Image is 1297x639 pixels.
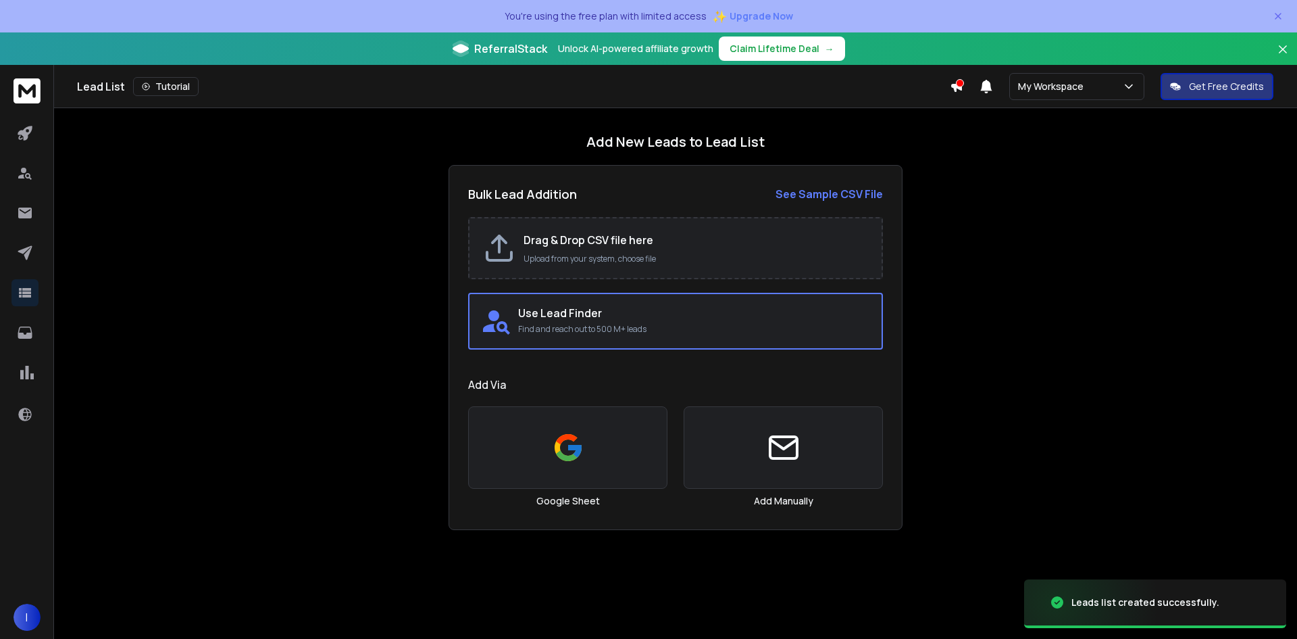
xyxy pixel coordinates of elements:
[719,37,845,61] button: Claim Lifetime Deal→
[712,3,793,30] button: ✨Upgrade Now
[1189,80,1264,93] p: Get Free Credits
[1071,596,1219,609] div: Leads list created successfully.
[77,77,950,96] div: Lead List
[468,185,577,204] h2: Bulk Lead Addition
[14,604,41,631] button: I
[825,42,834,55] span: →
[586,133,765,151] h1: Add New Leads to Lead List
[1018,80,1089,93] p: My Workspace
[524,232,868,248] h2: Drag & Drop CSV file here
[518,305,871,321] h2: Use Lead Finder
[775,186,883,202] a: See Sample CSV File
[775,187,883,202] strong: See Sample CSV File
[754,494,813,508] h3: Add Manually
[1274,41,1292,73] button: Close banner
[505,9,707,23] p: You're using the free plan with limited access
[518,324,871,335] p: Find and reach out to 500 M+ leads
[133,77,199,96] button: Tutorial
[524,254,868,264] p: Upload from your system, choose file
[536,494,600,508] h3: Google Sheet
[730,9,793,23] span: Upgrade Now
[1161,73,1273,100] button: Get Free Credits
[474,41,547,57] span: ReferralStack
[468,377,883,393] h1: Add Via
[558,42,713,55] p: Unlock AI-powered affiliate growth
[712,7,727,26] span: ✨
